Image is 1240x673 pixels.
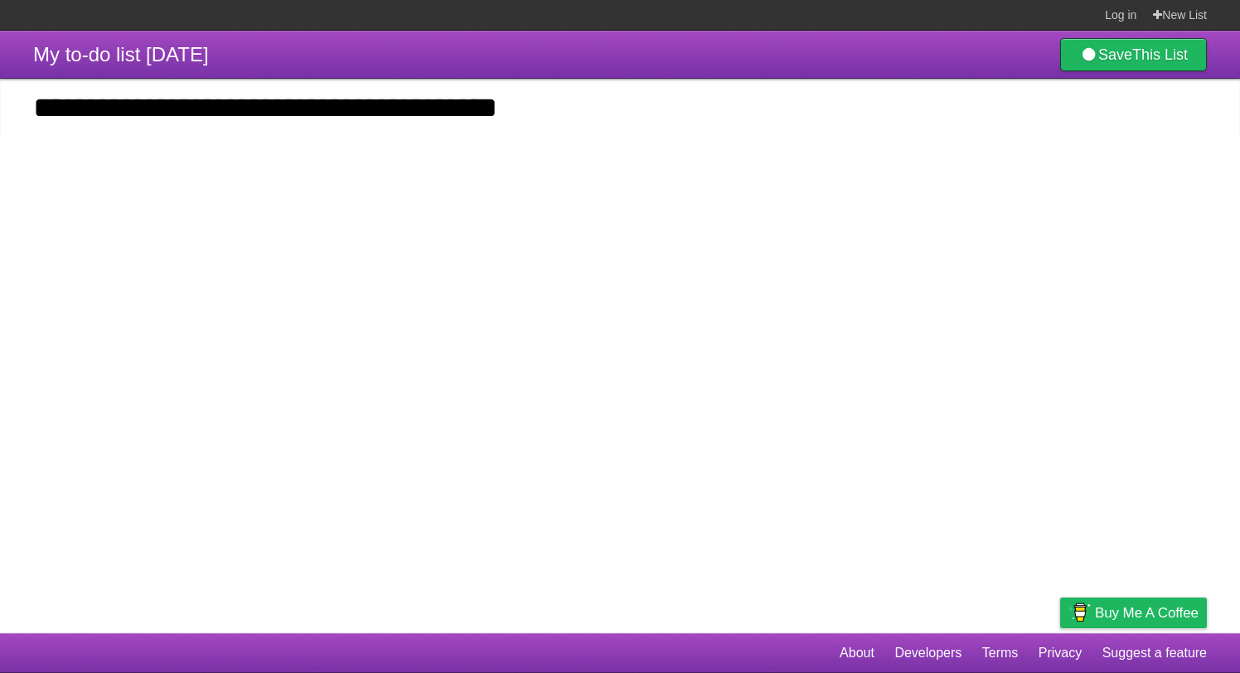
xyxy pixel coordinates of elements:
a: SaveThis List [1060,38,1207,71]
b: This List [1132,46,1188,63]
a: About [840,637,874,669]
span: My to-do list [DATE] [33,43,209,65]
a: Privacy [1039,637,1082,669]
a: Buy me a coffee [1060,598,1207,628]
a: Developers [894,637,961,669]
a: Suggest a feature [1102,637,1207,669]
a: Terms [982,637,1019,669]
span: Buy me a coffee [1095,598,1199,627]
img: Buy me a coffee [1068,598,1091,627]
